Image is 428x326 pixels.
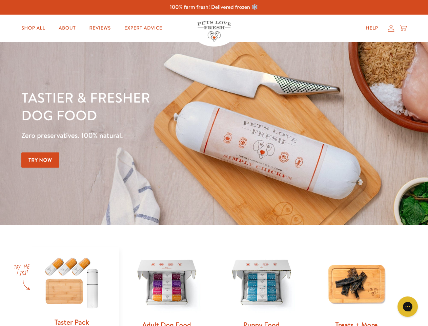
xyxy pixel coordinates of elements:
[119,21,168,35] a: Expert Advice
[21,89,278,124] h1: Tastier & fresher dog food
[21,129,278,142] p: Zero preservatives. 100% natural.
[394,294,421,319] iframe: Gorgias live chat messenger
[360,21,384,35] a: Help
[84,21,116,35] a: Reviews
[16,21,50,35] a: Shop All
[197,21,231,41] img: Pets Love Fresh
[21,152,59,168] a: Try Now
[53,21,81,35] a: About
